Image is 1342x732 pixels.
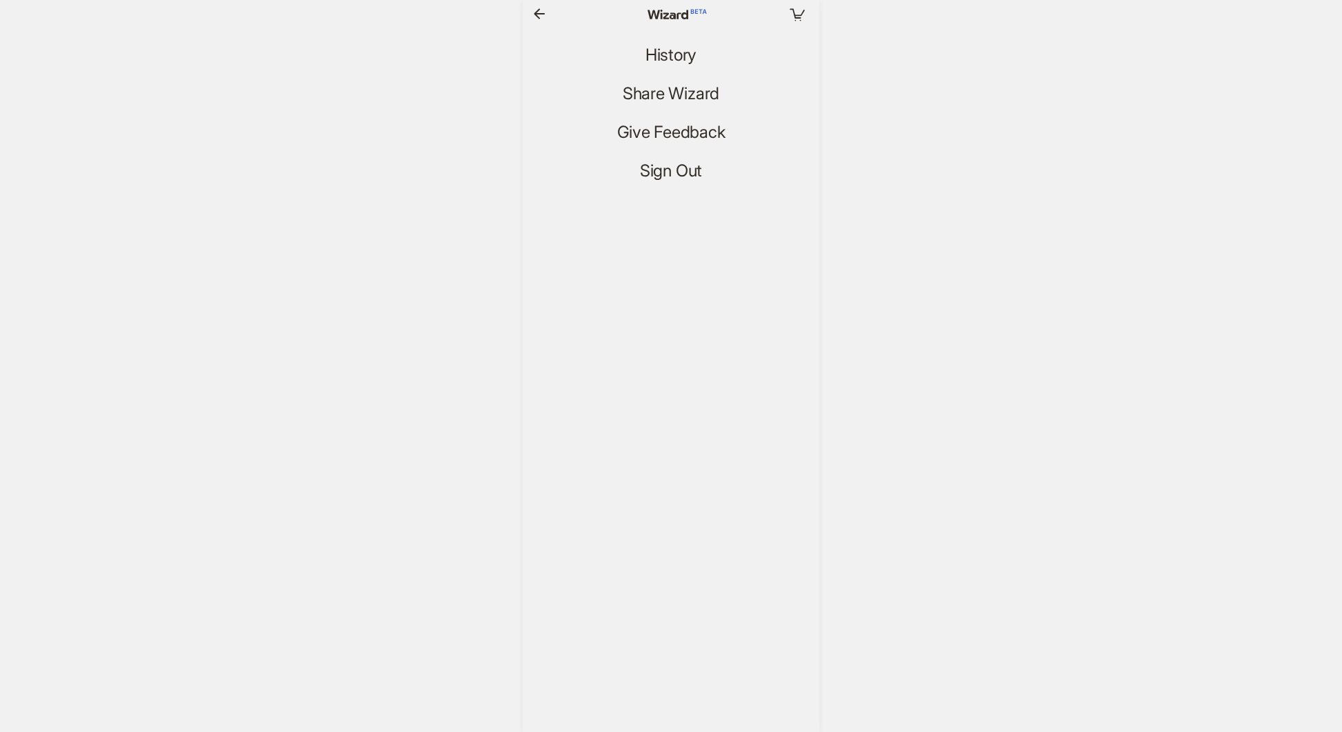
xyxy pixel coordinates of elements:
span: Sign Out [640,161,702,181]
a: Give Feedback [606,121,737,143]
button: Sign Out [629,160,713,182]
span: Share Wizard [623,84,719,104]
span: History [645,45,697,65]
button: History [634,44,708,66]
button: Share Wizard [612,83,730,105]
span: Give Feedback [617,123,725,143]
